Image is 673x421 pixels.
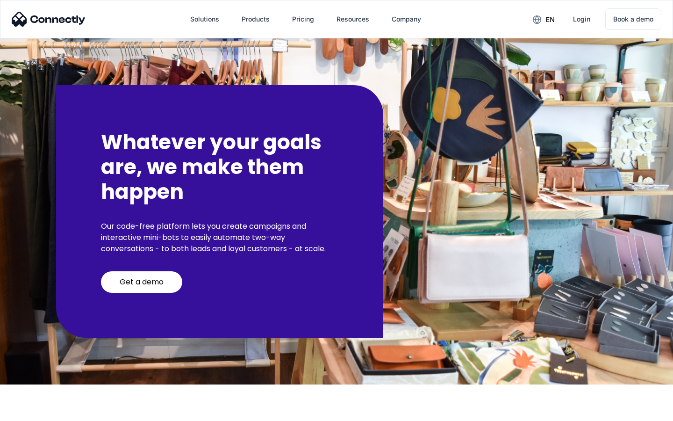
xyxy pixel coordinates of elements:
[101,271,182,293] a: Get a demo
[12,12,86,27] img: Connectly Logo
[384,8,429,30] div: Company
[336,13,369,26] div: Resources
[292,13,314,26] div: Pricing
[101,130,338,204] h2: Whatever your goals are, we make them happen
[392,13,421,26] div: Company
[285,8,322,30] a: Pricing
[9,405,56,418] aside: Language selected: English
[566,8,598,30] a: Login
[120,277,164,287] div: Get a demo
[573,13,590,26] div: Login
[190,13,219,26] div: Solutions
[545,13,555,26] div: en
[101,221,338,254] p: Our code-free platform lets you create campaigns and interactive mini-bots to easily automate two...
[234,8,277,30] div: Products
[183,8,227,30] div: Solutions
[605,8,661,30] a: Book a demo
[19,405,56,418] ul: Language list
[525,12,562,26] div: en
[242,13,270,26] div: Products
[329,8,377,30] div: Resources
